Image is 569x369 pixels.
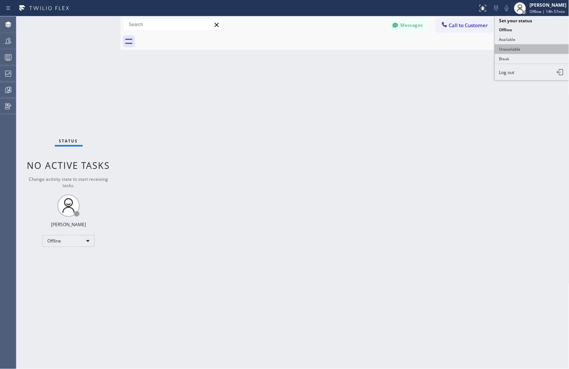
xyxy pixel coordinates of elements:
input: Search [123,19,223,31]
button: Mute [502,3,512,13]
span: Status [59,138,78,144]
div: Offline [42,235,95,247]
button: Messages [388,18,429,32]
span: Change activity state to start receiving tasks. [29,176,108,189]
span: No active tasks [27,159,110,171]
div: [PERSON_NAME] [51,221,86,228]
button: Call to Customer [436,18,493,32]
span: Offline | 14h 57min [530,9,565,14]
div: [PERSON_NAME] [530,2,567,8]
span: Call to Customer [449,22,488,29]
